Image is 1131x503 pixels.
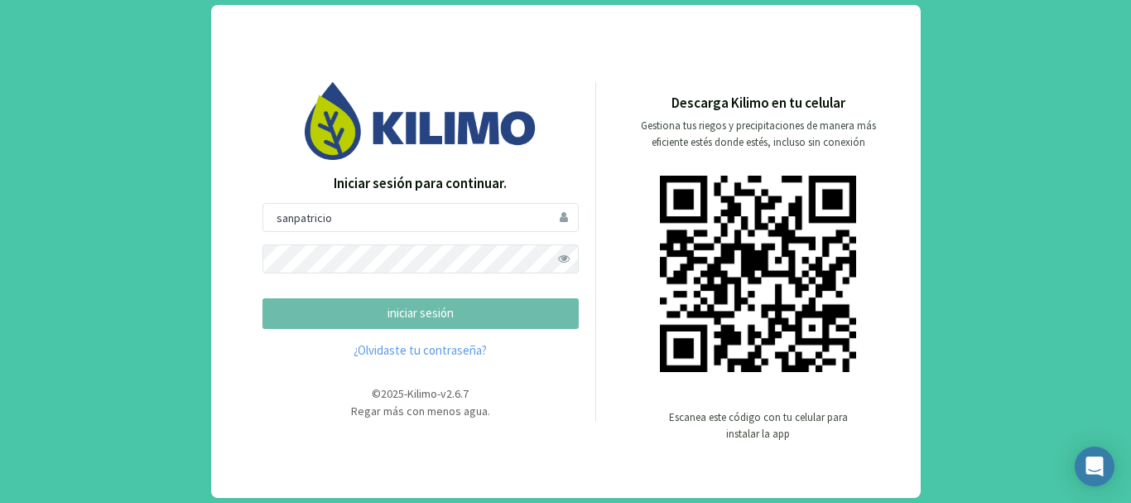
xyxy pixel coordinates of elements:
span: v2.6.7 [440,386,469,401]
span: Regar más con menos agua. [351,404,490,418]
input: Usuario [262,203,579,232]
span: Kilimo [407,386,437,401]
img: qr code [660,176,856,372]
img: Image [305,82,537,159]
button: iniciar sesión [262,298,579,329]
span: - [437,386,440,401]
span: © [372,386,381,401]
span: 2025 [381,386,404,401]
span: - [404,386,407,401]
p: iniciar sesión [277,304,565,323]
p: Descarga Kilimo en tu celular [671,93,845,114]
div: Open Intercom Messenger [1075,447,1114,486]
p: Iniciar sesión para continuar. [262,173,579,195]
p: Escanea este código con tu celular para instalar la app [667,409,849,443]
a: ¿Olvidaste tu contraseña? [262,341,579,360]
p: Gestiona tus riegos y precipitaciones de manera más eficiente estés donde estés, incluso sin cone... [631,118,886,151]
